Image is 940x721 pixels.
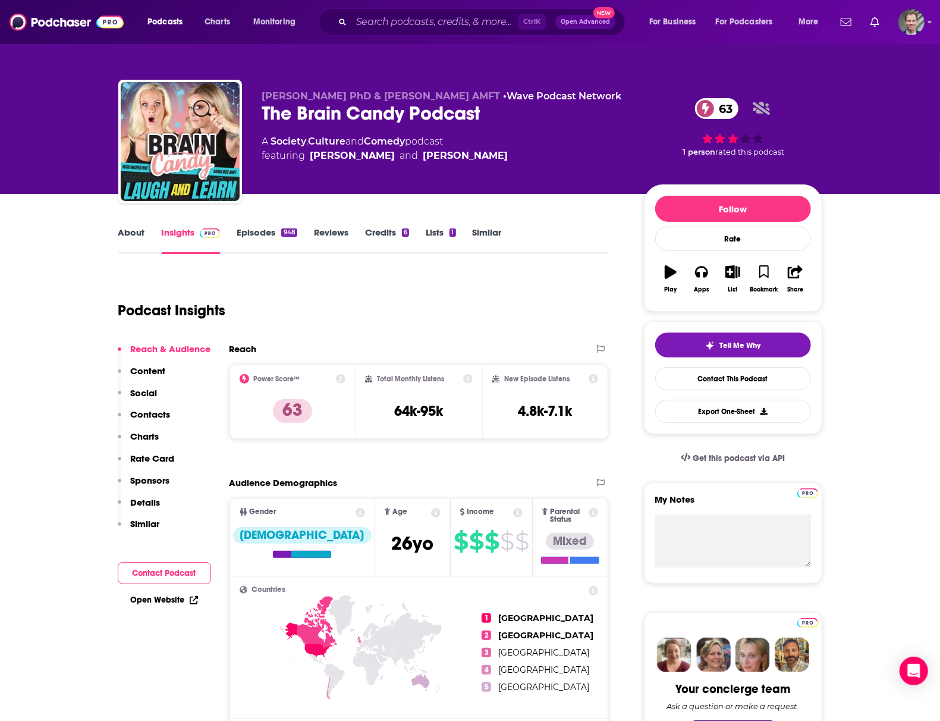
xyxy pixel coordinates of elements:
[518,14,546,30] span: Ctrl K
[750,286,778,293] div: Bookmark
[118,453,175,475] button: Rate Card
[262,90,501,102] span: [PERSON_NAME] PhD & [PERSON_NAME] AMFT
[797,487,818,498] a: Pro website
[898,9,925,35] span: Logged in as kwerderman
[310,149,395,163] a: Sarah Rice
[131,518,160,529] p: Similar
[118,302,226,319] h1: Podcast Insights
[233,527,372,544] div: [DEMOGRAPHIC_DATA]
[118,562,211,584] button: Contact Podcast
[664,286,677,293] div: Play
[392,508,407,516] span: Age
[254,375,300,383] h2: Power Score™
[262,149,508,163] span: featuring
[504,90,622,102] span: •
[728,286,738,293] div: List
[655,333,811,358] button: tell me why sparkleTell Me Why
[400,149,419,163] span: and
[898,9,925,35] button: Show profile menu
[118,365,166,387] button: Content
[230,343,257,355] h2: Reach
[118,409,171,431] button: Contacts
[485,532,499,551] span: $
[694,286,709,293] div: Apps
[121,82,240,201] img: The Brain Candy Podcast
[307,136,309,147] span: ,
[716,14,773,30] span: For Podcasters
[561,19,610,25] span: Open Advanced
[667,701,799,711] div: Ask a question or make a request.
[498,664,589,675] span: [GEOGRAPHIC_DATA]
[262,134,508,163] div: A podcast
[498,613,593,623] span: [GEOGRAPHIC_DATA]
[469,532,483,551] span: $
[131,387,158,399] p: Social
[131,475,170,486] p: Sponsors
[250,508,276,516] span: Gender
[473,227,502,254] a: Similar
[657,638,691,672] img: Sydney Profile
[655,227,811,251] div: Rate
[131,453,175,464] p: Rate Card
[866,12,884,32] a: Show notifications dropdown
[719,341,760,350] span: Tell Me Why
[716,148,785,156] span: rated this podcast
[686,258,717,300] button: Apps
[365,227,409,254] a: Credits6
[364,136,405,147] a: Comedy
[147,14,183,30] span: Podcasts
[696,638,731,672] img: Barbara Profile
[498,647,589,658] span: [GEOGRAPHIC_DATA]
[655,258,686,300] button: Play
[500,532,514,551] span: $
[707,98,738,119] span: 63
[507,90,622,102] a: Wave Podcast Network
[271,136,307,147] a: Society
[518,402,573,420] h3: 4.8k-7.1k
[775,638,809,672] img: Jon Profile
[550,508,587,523] span: Parental Status
[162,227,221,254] a: InsightsPodchaser Pro
[797,618,818,628] img: Podchaser Pro
[693,453,785,463] span: Get this podcast via API
[641,12,711,32] button: open menu
[708,12,790,32] button: open menu
[555,15,615,29] button: Open AdvancedNew
[423,149,508,163] a: Susie Meister
[655,494,811,515] label: My Notes
[314,227,348,254] a: Reviews
[253,14,295,30] span: Monitoring
[649,14,696,30] span: For Business
[131,365,166,377] p: Content
[252,586,286,594] span: Countries
[131,343,211,355] p: Reach & Audience
[735,638,770,672] img: Jules Profile
[593,7,615,18] span: New
[273,399,312,423] p: 63
[197,12,237,32] a: Charts
[797,616,818,628] a: Pro website
[779,258,810,300] button: Share
[675,682,790,697] div: Your concierge team
[118,475,170,497] button: Sponsors
[394,402,443,420] h3: 64k-95k
[118,497,161,519] button: Details
[515,532,529,551] span: $
[498,630,593,641] span: [GEOGRAPHIC_DATA]
[118,518,160,540] button: Similar
[449,228,455,237] div: 1
[10,11,124,33] img: Podchaser - Follow, Share and Rate Podcasts
[131,431,159,442] p: Charts
[504,375,570,383] h2: New Episode Listens
[237,227,297,254] a: Episodes948
[118,227,145,254] a: About
[426,227,455,254] a: Lists1
[898,9,925,35] img: User Profile
[391,532,433,555] span: 26 yo
[346,136,364,147] span: and
[281,228,297,237] div: 948
[402,228,409,237] div: 6
[330,8,637,36] div: Search podcasts, credits, & more...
